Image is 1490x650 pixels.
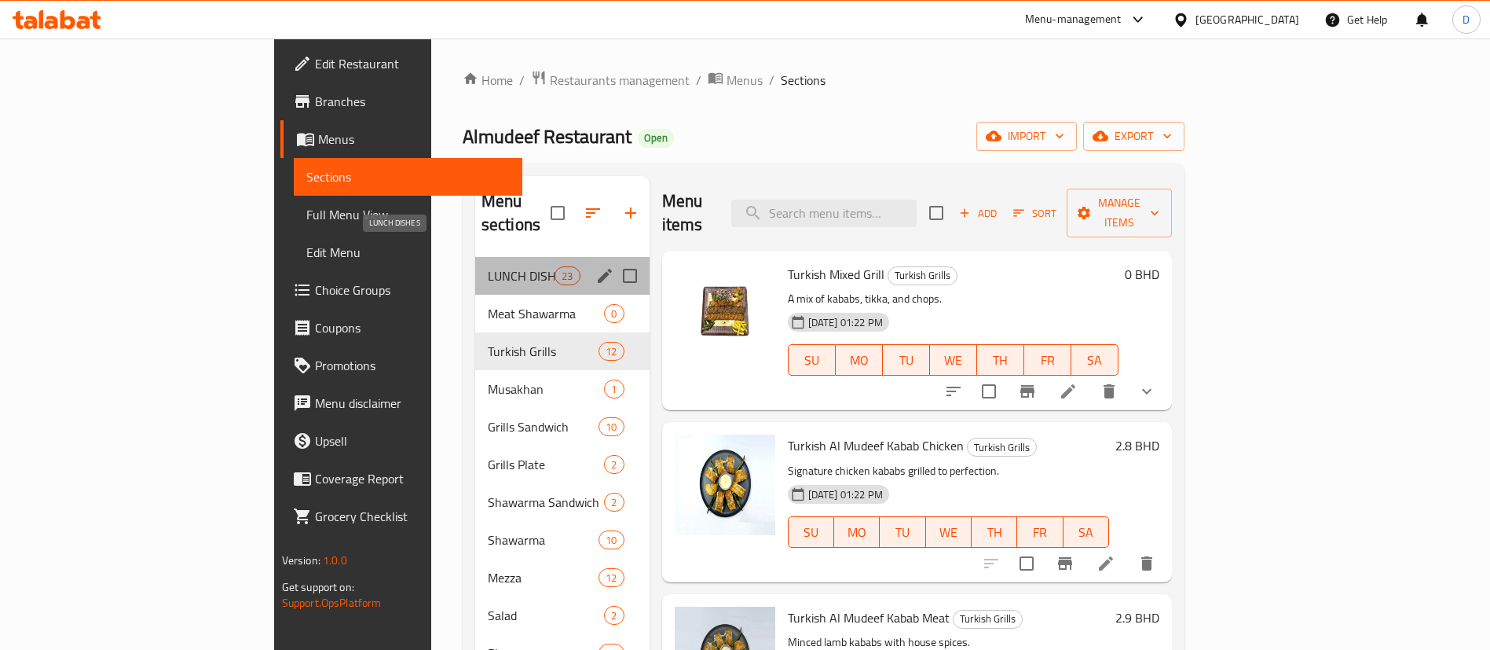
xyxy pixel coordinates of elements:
div: Musakhan1 [475,370,650,408]
a: Promotions [280,347,523,384]
div: Menu-management [1025,10,1122,29]
div: items [555,266,580,285]
span: Sections [306,167,511,186]
a: Choice Groups [280,271,523,309]
span: 0 [605,307,623,321]
div: LUNCH DISHES23edit [475,257,650,295]
div: Grills Sandwich10 [475,408,650,446]
span: TH [983,349,1018,372]
span: MO [840,521,873,544]
button: Add section [612,194,650,232]
a: Menus [708,70,763,90]
div: Shawarma Sandwich2 [475,483,650,521]
span: export [1096,127,1172,146]
a: Edit Restaurant [280,45,523,83]
div: Mezza12 [475,559,650,597]
span: [DATE] 01:22 PM [802,315,889,330]
div: items [599,417,624,436]
span: Turkish Grills [954,610,1022,628]
a: Edit menu item [1059,382,1078,401]
p: A mix of kababs, tikka, and chops. [788,289,1118,309]
div: Turkish Grills [888,266,957,285]
button: FR [1024,344,1071,376]
button: WE [930,344,977,376]
div: [GEOGRAPHIC_DATA] [1195,11,1299,28]
button: Manage items [1067,189,1172,237]
span: LUNCH DISHES [488,266,555,285]
div: Salad2 [475,597,650,634]
h6: 2.8 BHD [1115,435,1159,457]
span: Shawarma [488,531,599,549]
span: [DATE] 01:22 PM [802,487,889,502]
span: Restaurants management [550,71,690,90]
span: Full Menu View [306,205,511,224]
span: Select all sections [541,196,574,230]
nav: breadcrumb [463,70,1184,90]
div: Turkish Grills [488,342,599,361]
span: Grocery Checklist [315,507,511,526]
button: TH [977,344,1024,376]
button: delete [1128,545,1166,582]
span: Coupons [315,318,511,337]
li: / [769,71,774,90]
span: Branches [315,92,511,111]
div: Turkish Grills [953,610,1023,629]
span: Turkish Al Mudeef Kabab Meat [788,606,950,630]
div: items [604,455,624,474]
button: Add [953,201,1003,226]
span: Turkish Grills [888,266,957,285]
a: Full Menu View [294,196,523,233]
span: Grills Sandwich [488,417,599,436]
div: Meat Shawarma0 [475,295,650,332]
span: 1 [605,382,623,397]
h6: 0 BHD [1125,263,1159,285]
a: Edit menu item [1096,554,1115,573]
span: Almudeef Restaurant [463,119,632,154]
a: Coupons [280,309,523,347]
span: Select to update [972,375,1005,408]
span: 10 [599,533,623,548]
span: TU [886,521,919,544]
button: SU [788,516,834,548]
a: Grocery Checklist [280,498,523,535]
li: / [696,71,701,90]
span: WE [936,349,971,372]
a: Restaurants management [531,70,690,90]
span: 10 [599,420,623,435]
div: Grills Plate2 [475,446,650,483]
span: TU [889,349,924,372]
span: Musakhan [488,380,605,398]
span: Shawarma Sandwich [488,493,605,512]
button: TH [972,516,1017,548]
span: Mezza [488,568,599,587]
h6: 2.9 BHD [1115,607,1159,629]
a: Sections [294,158,523,196]
img: Turkish Mixed Grill [675,263,775,364]
h2: Menu items [662,189,712,237]
button: FR [1017,516,1063,548]
span: Turkish Mixed Grill [788,263,884,286]
span: Select to update [1010,547,1043,580]
a: Branches [280,83,523,120]
span: SA [1078,349,1112,372]
svg: Show Choices [1137,382,1156,401]
button: edit [593,264,617,288]
span: Select section [920,196,953,230]
div: items [599,531,624,549]
div: items [604,380,624,398]
span: Sort [1013,204,1056,222]
span: Sections [781,71,826,90]
div: items [604,304,624,323]
span: Coverage Report [315,469,511,488]
span: import [989,127,1064,146]
span: SU [795,521,828,544]
span: 12 [599,344,623,359]
span: Edit Menu [306,243,511,262]
div: Open [638,129,674,148]
span: Grills Plate [488,455,605,474]
span: Add [957,204,999,222]
span: Version: [282,550,320,571]
div: Salad [488,606,605,625]
a: Edit Menu [294,233,523,271]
